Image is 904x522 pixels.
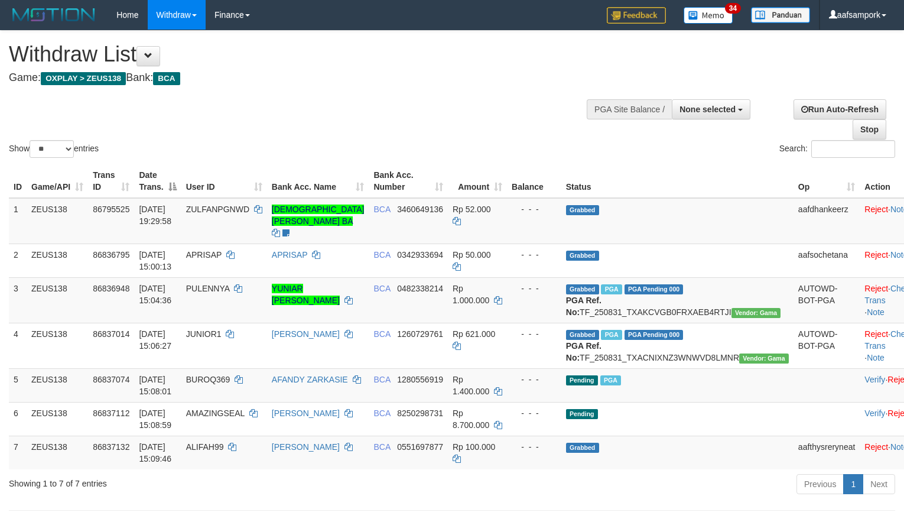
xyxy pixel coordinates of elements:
[93,205,129,214] span: 86795525
[507,164,561,198] th: Balance
[796,474,844,494] a: Previous
[397,250,443,260] span: Copy 0342933694 to clipboard
[397,442,443,452] span: Copy 0551697877 to clipboard
[566,330,599,340] span: Grabbed
[453,329,495,339] span: Rp 621.000
[864,205,888,214] a: Reject
[373,375,390,384] span: BCA
[186,250,222,260] span: APRISAP
[512,407,557,419] div: - - -
[448,164,507,198] th: Amount: activate to sort column ascending
[27,277,88,323] td: ZEUS138
[453,284,489,305] span: Rp 1.000.000
[864,284,888,293] a: Reject
[566,251,599,261] span: Grabbed
[369,164,448,198] th: Bank Acc. Number: activate to sort column ascending
[453,408,489,430] span: Rp 8.700.000
[397,375,443,384] span: Copy 1280556919 to clipboard
[512,441,557,453] div: - - -
[864,408,885,418] a: Verify
[267,164,369,198] th: Bank Acc. Name: activate to sort column ascending
[9,244,27,277] td: 2
[453,375,489,396] span: Rp 1.400.000
[625,284,684,294] span: PGA Pending
[864,442,888,452] a: Reject
[864,375,885,384] a: Verify
[373,408,390,418] span: BCA
[27,323,88,368] td: ZEUS138
[9,198,27,244] td: 1
[186,329,222,339] span: JUNIOR1
[600,375,621,385] span: Marked by aafnoeunsreypich
[601,284,622,294] span: Marked by aafnoeunsreypich
[181,164,267,198] th: User ID: activate to sort column ascending
[561,164,794,198] th: Status
[731,308,781,318] span: Vendor URL: https://trx31.1velocity.biz
[794,99,886,119] a: Run Auto-Refresh
[27,198,88,244] td: ZEUS138
[725,3,741,14] span: 34
[373,284,390,293] span: BCA
[93,442,129,452] span: 86837132
[512,283,557,294] div: - - -
[373,250,390,260] span: BCA
[453,250,491,260] span: Rp 50.000
[139,250,171,271] span: [DATE] 15:00:13
[867,353,885,362] a: Note
[272,408,340,418] a: [PERSON_NAME]
[272,250,307,260] a: APRISAP
[272,442,340,452] a: [PERSON_NAME]
[397,205,443,214] span: Copy 3460649136 to clipboard
[139,205,171,226] span: [DATE] 19:29:58
[9,277,27,323] td: 3
[272,329,340,339] a: [PERSON_NAME]
[679,105,736,114] span: None selected
[27,436,88,469] td: ZEUS138
[9,473,368,489] div: Showing 1 to 7 of 7 entries
[512,249,557,261] div: - - -
[9,164,27,198] th: ID
[9,323,27,368] td: 4
[566,443,599,453] span: Grabbed
[453,442,495,452] span: Rp 100.000
[864,250,888,260] a: Reject
[561,277,794,323] td: TF_250831_TXAKCVGB0FRXAEB4RTJI
[186,408,245,418] span: AMAZINGSEAL
[373,442,390,452] span: BCA
[397,329,443,339] span: Copy 1260729761 to clipboard
[186,442,224,452] span: ALIFAH99
[566,296,601,317] b: PGA Ref. No:
[779,140,895,158] label: Search:
[566,284,599,294] span: Grabbed
[566,409,598,419] span: Pending
[272,284,340,305] a: YUNIAR [PERSON_NAME]
[27,244,88,277] td: ZEUS138
[794,323,860,368] td: AUTOWD-BOT-PGA
[373,329,390,339] span: BCA
[153,72,180,85] span: BCA
[587,99,672,119] div: PGA Site Balance /
[139,284,171,305] span: [DATE] 15:04:36
[272,205,365,226] a: [DEMOGRAPHIC_DATA][PERSON_NAME] BA
[512,328,557,340] div: - - -
[30,140,74,158] select: Showentries
[794,244,860,277] td: aafsochetana
[843,474,863,494] a: 1
[139,408,171,430] span: [DATE] 15:08:59
[9,140,99,158] label: Show entries
[397,408,443,418] span: Copy 8250298731 to clipboard
[751,7,810,23] img: panduan.png
[272,375,348,384] a: AFANDY ZARKASIE
[93,250,129,260] span: 86836795
[9,436,27,469] td: 7
[512,203,557,215] div: - - -
[93,408,129,418] span: 86837112
[9,6,99,24] img: MOTION_logo.png
[864,329,888,339] a: Reject
[566,341,601,362] b: PGA Ref. No:
[9,402,27,436] td: 6
[794,277,860,323] td: AUTOWD-BOT-PGA
[672,99,750,119] button: None selected
[139,329,171,351] span: [DATE] 15:06:27
[93,375,129,384] span: 86837074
